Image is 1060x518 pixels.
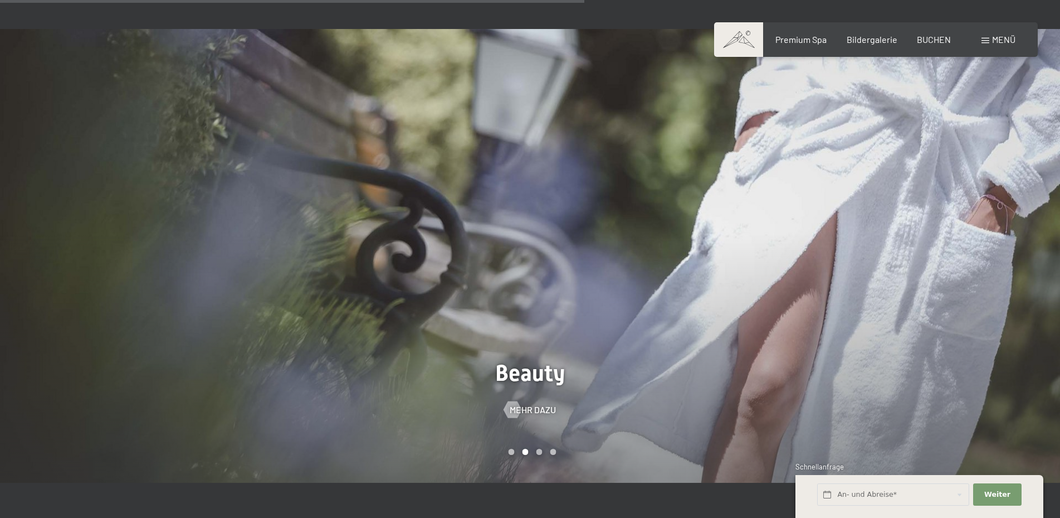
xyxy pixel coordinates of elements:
span: Schnellanfrage [795,462,844,471]
div: Carousel Page 3 [536,449,542,455]
a: Bildergalerie [847,34,897,45]
div: Carousel Page 2 (Current Slide) [522,449,528,455]
button: Weiter [973,483,1021,506]
span: Mehr dazu [510,404,556,416]
div: Carousel Page 4 [550,449,556,455]
span: Menü [992,34,1015,45]
a: BUCHEN [917,34,951,45]
span: Weiter [984,490,1010,500]
div: Carousel Page 1 [508,449,514,455]
div: Carousel Pagination [504,449,556,455]
a: Premium Spa [775,34,827,45]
